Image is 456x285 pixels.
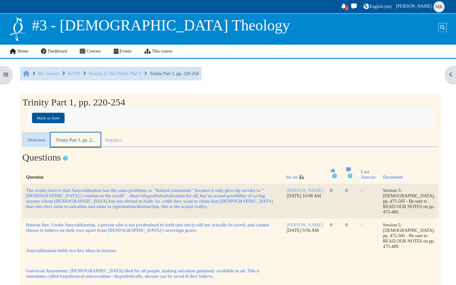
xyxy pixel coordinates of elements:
span: #3 - [DEMOGRAPHIC_DATA] Theology [32,17,290,34]
a: Overview [22,133,51,147]
h2: Questions [22,152,69,163]
a: The reality here is that Amyraldianism has the same problems as "limited atonement" because it on... [26,188,279,209]
i: Help with Questions [62,156,68,161]
span: This course [152,49,173,54]
h2: Trinity Part 1, pp. 220-254 [22,97,125,108]
span: Events [120,49,132,54]
td: - [357,184,379,218]
a: My courses [38,71,59,76]
a: Dashboard [35,45,73,58]
a: Toggle messaging drawer There are 0 unread conversations [350,2,359,12]
th: Question [22,163,283,184]
a: Statistics [100,133,127,147]
a: Help [347,173,353,180]
a: Session 2: The Trinity Part 1 [89,71,141,76]
td: Session 5: [DEMOGRAPHIC_DATA], pp. 475-505 - Be sure to READ OUR NOTES on pp. 475-489. [379,184,438,218]
td: [DATE] 10:08 AM [283,184,326,218]
em: hypothetical [144,193,167,198]
a: Trinity Part 1, pp. 2... [51,133,100,147]
a: EvT03 [68,71,80,76]
span: Courses [87,49,101,54]
button: Mark Trinity Part 1, pp. 220-254 as done [32,113,65,123]
div: 2 [345,6,348,10]
td: 0 [342,184,357,218]
a: Home [3,45,35,58]
i: Descending [299,175,304,179]
strong: Bottom line: Under Amyraldianism, a person who is not predestined to faith (not elect) will not a... [26,222,269,233]
a: [PERSON_NAME] [287,222,323,227]
nav: Breadcrumb [20,67,202,80]
span: Milla Kuwakino [434,1,445,12]
a: Courses [73,45,107,58]
nav: Site links [9,45,172,58]
a: Help [62,155,68,162]
strong: The reality here is that Amyraldianism has the same problems as "limited atonement" because it on... [26,188,273,209]
a: Events [107,45,138,58]
a: Last Answer [361,169,376,180]
div: Show notification window with 2 new notifications [339,2,348,12]
span: English ‎(en)‎ [370,4,392,9]
i: Toggle messaging drawer [351,3,358,9]
i: Help with Number of answers [347,174,353,178]
a: This course [138,45,179,58]
a: Help [332,173,338,180]
span: Dashboard [48,49,67,54]
strong: Amyraldianism holds two key ideas in tension: [26,248,117,253]
span: Home [17,49,28,54]
img: Logo [9,16,27,42]
a: English ‎(en)‎ [363,2,393,12]
a: Document [383,174,403,180]
td: 0 [326,184,342,218]
a: by on [287,174,297,180]
a: Trinity Part 1, pp. 220-254 [150,71,199,76]
i: Help with Likes [332,174,338,178]
a: [PERSON_NAME] [287,188,323,193]
a: User menu [395,1,446,13]
strong: Universal Atonement: [DEMOGRAPHIC_DATA] died for all people, making salvation genuinely available... [26,268,260,279]
span: [PERSON_NAME] [396,3,432,9]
